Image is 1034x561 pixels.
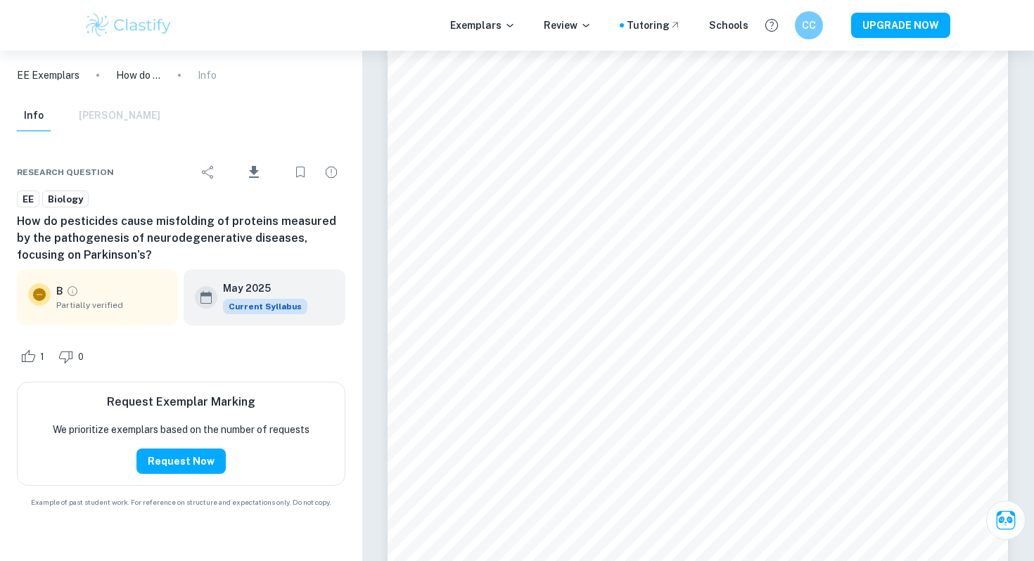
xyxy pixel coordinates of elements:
div: Download [225,154,283,191]
button: Help and Feedback [760,13,784,37]
span: Biology [43,193,88,207]
p: Exemplars [450,18,516,33]
button: CC [795,11,823,39]
p: We prioritize exemplars based on the number of requests [53,422,309,437]
a: Biology [42,191,89,208]
h6: How do pesticides cause misfolding of proteins measured by the pathogenesis of neurodegenerative ... [17,213,345,264]
a: Grade partially verified [66,285,79,297]
img: Clastify logo [84,11,173,39]
div: Like [17,345,52,368]
span: 0 [70,350,91,364]
a: Tutoring [627,18,681,33]
div: Dislike [55,345,91,368]
a: Schools [709,18,748,33]
span: 1 [32,350,52,364]
h6: May 2025 [223,280,296,296]
a: EE Exemplars [17,67,79,83]
p: Review [544,18,592,33]
button: UPGRADE NOW [851,13,950,38]
span: Partially verified [56,299,167,311]
a: EE [17,191,39,208]
div: This exemplar is based on the current syllabus. Feel free to refer to it for inspiration/ideas wh... [223,299,307,314]
p: B [56,283,63,299]
span: Current Syllabus [223,299,307,314]
span: EE [18,193,39,207]
span: Example of past student work. For reference on structure and expectations only. Do not copy. [17,497,345,508]
button: Info [17,101,51,131]
h6: Request Exemplar Marking [107,394,255,411]
p: How do pesticides cause misfolding of proteins measured by the pathogenesis of neurodegenerative ... [116,67,161,83]
div: Report issue [317,158,345,186]
div: Bookmark [286,158,314,186]
div: Share [194,158,222,186]
button: Ask Clai [986,501,1026,540]
span: Research question [17,166,114,179]
h6: CC [801,18,817,33]
p: Info [198,67,217,83]
button: Request Now [136,449,226,474]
